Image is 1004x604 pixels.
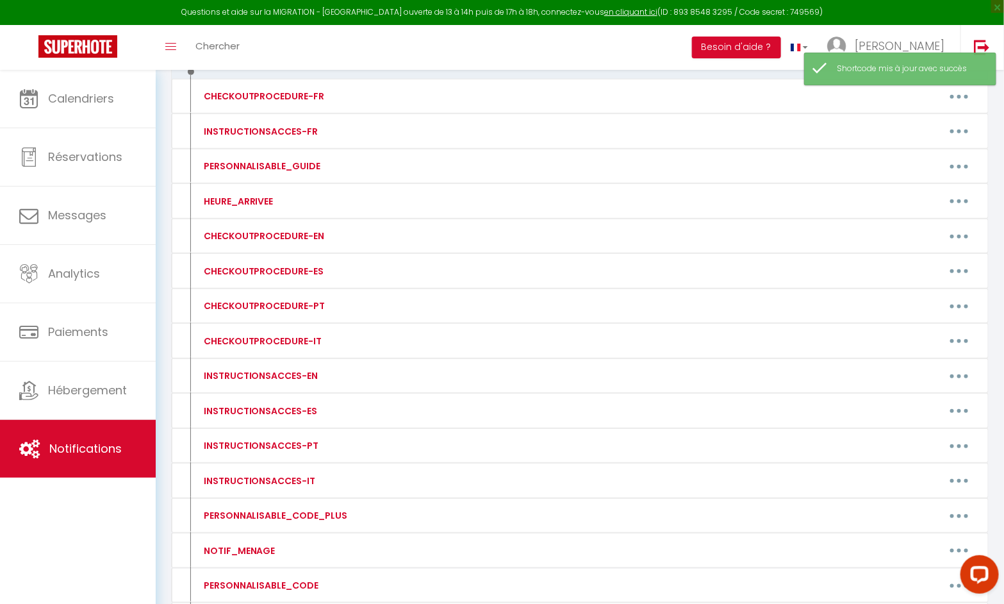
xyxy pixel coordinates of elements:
[201,508,348,523] div: PERSONNALISABLE_CODE_PLUS
[186,25,249,70] a: Chercher
[48,149,122,165] span: Réservations
[855,38,944,54] span: [PERSON_NAME]
[837,63,983,75] div: Shortcode mis à jour avec succès
[49,440,122,457] span: Notifications
[201,544,276,558] div: NOTIF_MENAGE
[48,382,127,398] span: Hébergement
[604,6,657,17] a: en cliquant ici
[201,89,325,103] div: CHECKOUTPROCEDURE-FR
[201,159,321,173] div: PERSONNALISABLE_GUIDE
[201,194,274,208] div: HEURE_ARRIVEE
[48,207,106,223] span: Messages
[201,124,318,138] div: INSTRUCTIONSACCES-FR
[692,37,781,58] button: Besoin d'aide ?
[201,404,318,418] div: INSTRUCTIONSACCES-ES
[38,35,117,58] img: Super Booking
[48,90,114,106] span: Calendriers
[201,299,325,313] div: CHECKOUTPROCEDURE-PT
[48,265,100,281] span: Analytics
[827,37,846,56] img: ...
[201,474,316,488] div: INSTRUCTIONSACCES-IT
[201,439,319,453] div: INSTRUCTIONSACCES-PT
[950,550,1004,604] iframe: LiveChat chat widget
[201,369,318,383] div: INSTRUCTIONSACCES-EN
[48,324,108,340] span: Paiements
[195,39,240,53] span: Chercher
[974,39,990,55] img: logout
[201,334,322,348] div: CHECKOUTPROCEDURE-IT
[201,578,319,592] div: PERSONNALISABLE_CODE
[201,264,324,278] div: CHECKOUTPROCEDURE-ES
[201,229,325,243] div: CHECKOUTPROCEDURE-EN
[818,25,960,70] a: ... [PERSON_NAME]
